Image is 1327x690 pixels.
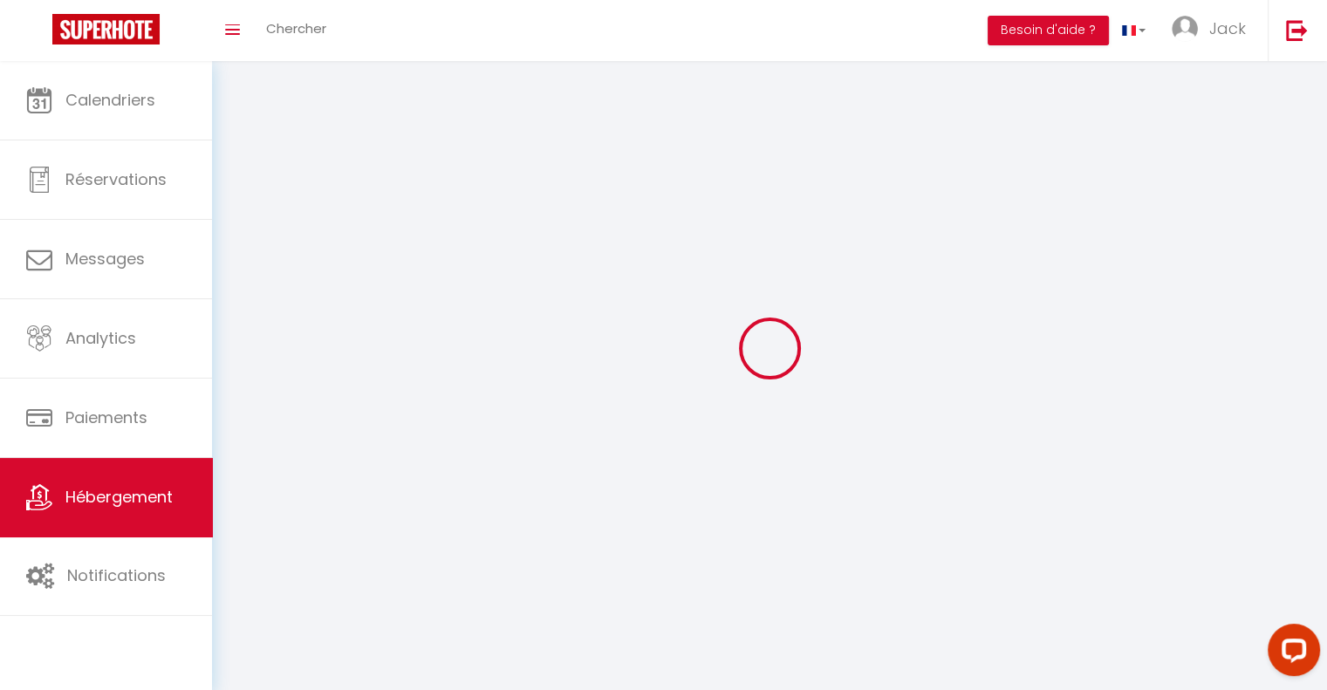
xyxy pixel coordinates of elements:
span: Jack [1209,17,1246,39]
img: ... [1172,16,1198,42]
span: Notifications [67,564,166,586]
span: Calendriers [65,89,155,111]
span: Hébergement [65,486,173,508]
span: Paiements [65,406,147,428]
img: logout [1286,19,1308,41]
img: Super Booking [52,14,160,44]
span: Analytics [65,327,136,349]
span: Réservations [65,168,167,190]
span: Chercher [266,19,326,38]
iframe: LiveChat chat widget [1254,617,1327,690]
button: Besoin d'aide ? [988,16,1109,45]
span: Messages [65,248,145,270]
